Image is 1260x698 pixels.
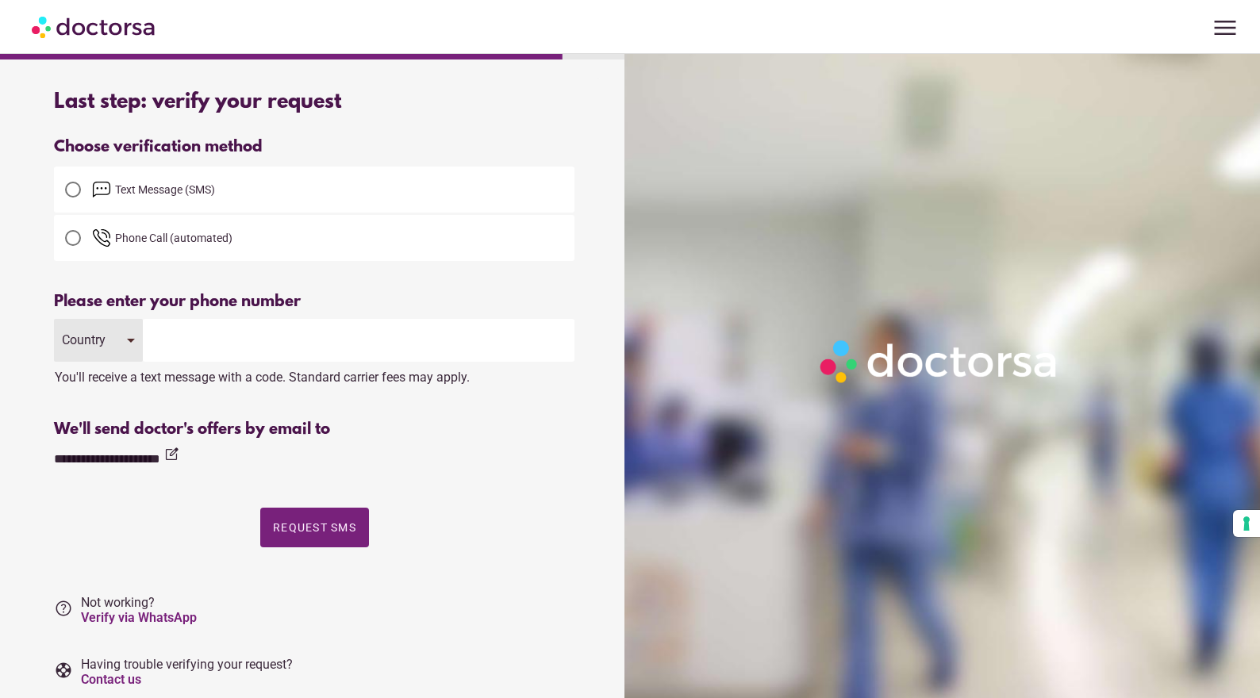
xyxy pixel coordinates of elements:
i: help [54,599,73,618]
div: We'll send doctor's offers by email to [54,420,574,439]
button: Request SMS [260,508,369,547]
span: Text Message (SMS) [115,183,215,196]
div: Please enter your phone number [54,293,574,311]
img: email [92,180,111,199]
a: Verify via WhatsApp [81,610,197,625]
img: phone [92,228,111,247]
div: Choose verification method [54,138,574,156]
i: support [54,661,73,680]
span: Request SMS [273,521,356,534]
div: You'll receive a text message with a code. Standard carrier fees may apply. [54,362,574,385]
img: Logo-Doctorsa-trans-White-partial-flat.png [813,333,1066,389]
span: menu [1210,13,1240,43]
span: Phone Call (automated) [115,232,232,244]
a: Contact us [81,672,141,687]
i: edit_square [163,447,179,462]
div: Last step: verify your request [54,90,574,114]
div: Country [62,332,111,347]
span: Having trouble verifying your request? [81,657,293,687]
img: Doctorsa.com [32,9,157,44]
span: Not working? [81,595,197,625]
button: Your consent preferences for tracking technologies [1233,510,1260,537]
